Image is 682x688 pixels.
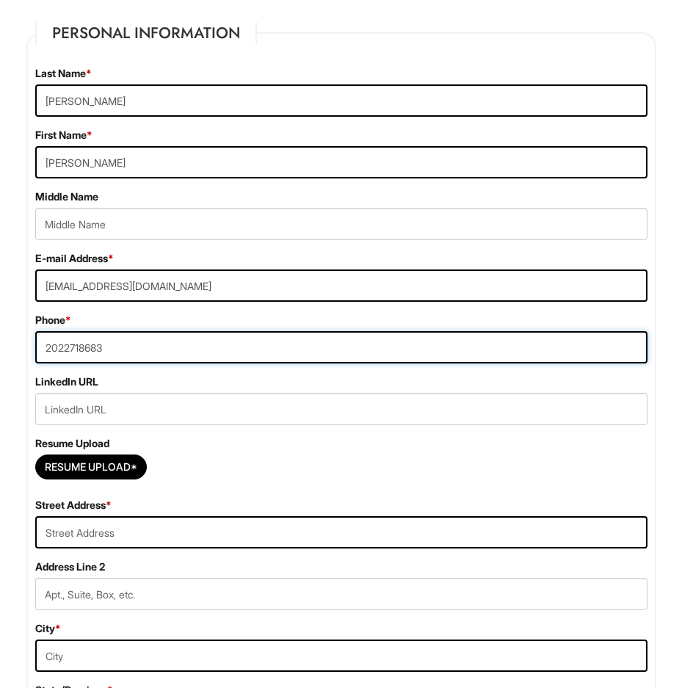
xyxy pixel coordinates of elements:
[35,66,92,81] label: Last Name
[35,560,105,574] label: Address Line 2
[35,269,647,302] input: E-mail Address
[35,189,98,204] label: Middle Name
[35,313,71,327] label: Phone
[35,516,647,548] input: Street Address
[35,578,647,610] input: Apt., Suite, Box, etc.
[35,374,98,389] label: LinkedIn URL
[35,498,112,513] label: Street Address
[35,84,647,117] input: Last Name
[35,621,61,636] label: City
[35,455,147,479] button: Resume Upload*Resume Upload*
[35,22,257,44] legend: Personal Information
[35,331,647,363] input: Phone
[35,640,647,672] input: City
[35,208,647,240] input: Middle Name
[35,436,109,451] label: Resume Upload
[35,146,647,178] input: First Name
[35,393,647,425] input: LinkedIn URL
[35,128,92,142] label: First Name
[35,251,114,266] label: E-mail Address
